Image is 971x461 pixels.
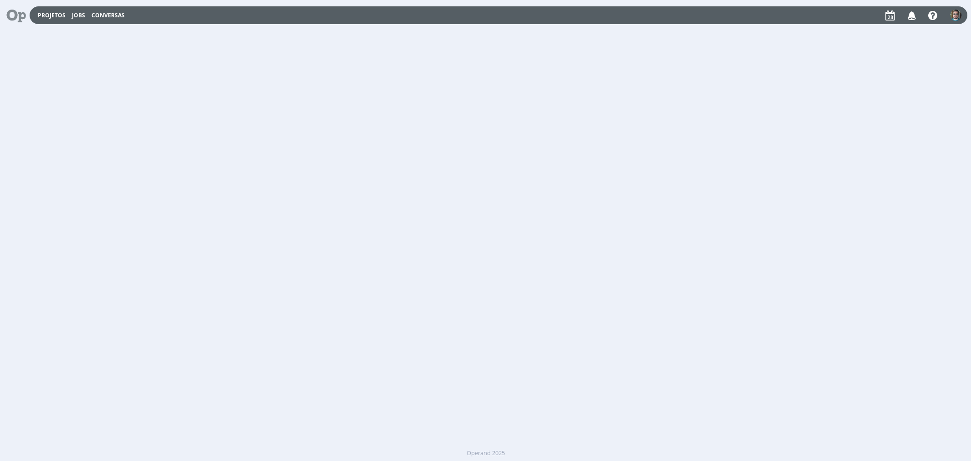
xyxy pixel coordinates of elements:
[69,12,88,19] button: Jobs
[950,7,962,23] button: R
[950,10,961,21] img: R
[92,11,125,19] a: Conversas
[38,11,66,19] a: Projetos
[89,12,127,19] button: Conversas
[35,12,68,19] button: Projetos
[72,11,85,19] a: Jobs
